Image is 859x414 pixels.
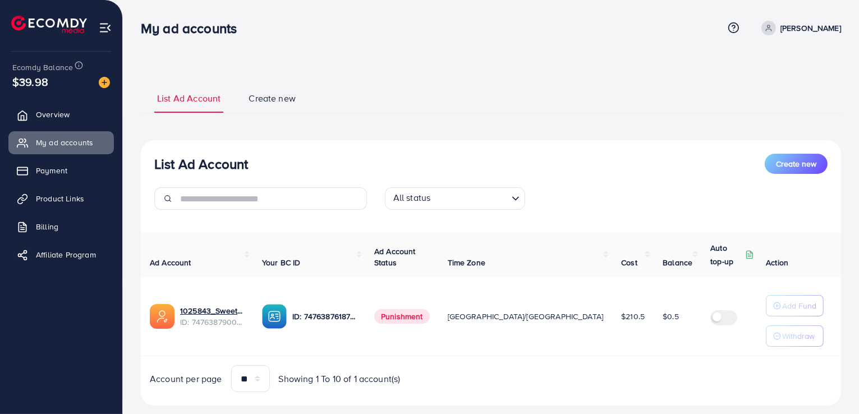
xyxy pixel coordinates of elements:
[621,257,637,268] span: Cost
[8,243,114,266] a: Affiliate Program
[663,257,692,268] span: Balance
[157,92,221,105] span: List Ad Account
[663,311,679,322] span: $0.5
[12,73,48,90] span: $39.98
[36,165,67,176] span: Payment
[150,257,191,268] span: Ad Account
[12,62,73,73] span: Ecomdy Balance
[99,77,110,88] img: image
[374,309,430,324] span: Punishment
[180,305,244,328] div: <span class='underline'>1025843_Sweet Home_1740732218648</span></br>7476387900016459793
[8,215,114,238] a: Billing
[780,21,841,35] p: [PERSON_NAME]
[8,187,114,210] a: Product Links
[36,109,70,120] span: Overview
[36,221,58,232] span: Billing
[180,305,244,316] a: 1025843_Sweet Home_1740732218648
[782,329,815,343] p: Withdraw
[8,131,114,154] a: My ad accounts
[391,189,433,207] span: All status
[11,16,87,33] img: logo
[150,372,222,385] span: Account per page
[766,257,788,268] span: Action
[8,103,114,126] a: Overview
[279,372,401,385] span: Showing 1 To 10 of 1 account(s)
[434,190,507,207] input: Search for option
[262,257,301,268] span: Your BC ID
[385,187,525,210] div: Search for option
[262,304,287,329] img: ic-ba-acc.ded83a64.svg
[36,137,93,148] span: My ad accounts
[141,20,246,36] h3: My ad accounts
[448,257,485,268] span: Time Zone
[766,295,824,316] button: Add Fund
[249,92,296,105] span: Create new
[8,159,114,182] a: Payment
[776,158,816,169] span: Create new
[811,364,851,406] iframe: Chat
[150,304,174,329] img: ic-ads-acc.e4c84228.svg
[36,249,96,260] span: Affiliate Program
[782,299,816,312] p: Add Fund
[621,311,645,322] span: $210.5
[154,156,248,172] h3: List Ad Account
[757,21,841,35] a: [PERSON_NAME]
[292,310,356,323] p: ID: 7476387618767241217
[36,193,84,204] span: Product Links
[765,154,828,174] button: Create new
[99,21,112,34] img: menu
[374,246,416,268] span: Ad Account Status
[180,316,244,328] span: ID: 7476387900016459793
[448,311,604,322] span: [GEOGRAPHIC_DATA]/[GEOGRAPHIC_DATA]
[710,241,743,268] p: Auto top-up
[766,325,824,347] button: Withdraw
